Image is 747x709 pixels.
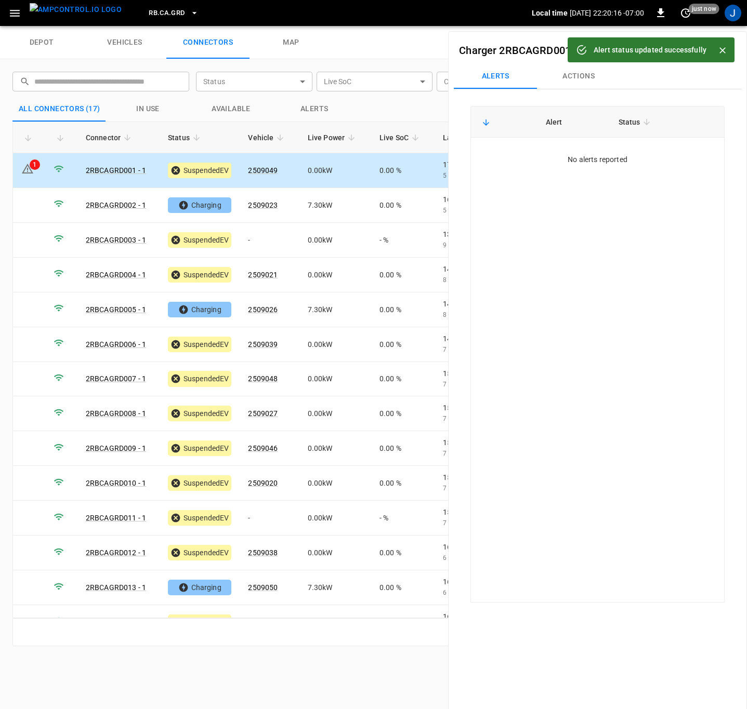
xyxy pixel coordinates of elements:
h6: - [459,42,632,59]
td: 0.00 kW [299,536,371,570]
span: Last Session Start [443,131,518,144]
p: 16:10 [443,611,524,622]
button: Actions [537,64,620,89]
td: 7.30 kW [299,570,371,605]
a: 2RBCAGRD006 - 1 [86,340,146,349]
a: 2RBCAGRD009 - 1 [86,444,146,452]
a: 2RBCAGRD011 - 1 [86,514,146,522]
span: Live SoC [379,131,422,144]
td: 0.00 kW [299,327,371,362]
p: 14:57 [443,333,524,344]
span: Connector [86,131,134,144]
td: 0.00 kW [299,223,371,258]
img: ampcontrol.io logo [30,3,122,16]
button: set refresh interval [677,5,694,21]
span: 6 hours ago [443,589,479,596]
span: 5 hours ago [443,207,479,214]
div: SuspendedEV [168,475,231,491]
td: 0.00 kW [299,153,371,188]
td: - [240,223,299,258]
p: 13:44 [443,229,524,239]
td: 0.00 % [371,258,435,292]
td: - % [371,223,435,258]
div: Charging [168,197,231,213]
td: 0.00 kW [299,501,371,536]
div: profile-icon [725,5,741,21]
td: 0.00 kW [299,466,371,501]
a: 2RBCAGRD010 - 1 [86,479,146,487]
td: 0.00 kW [299,258,371,292]
span: 9 hours ago [443,242,479,249]
p: 16:26 [443,577,524,587]
div: SuspendedEV [168,614,231,630]
td: 0.00 % [371,536,435,570]
a: 2509049 [248,166,278,175]
span: 7 hours ago [443,450,479,457]
a: 2509050 [248,583,278,592]
a: 2RBCAGRD004 - 1 [86,271,146,279]
button: Available [190,97,273,122]
span: 7 hours ago [443,415,479,422]
div: SuspendedEV [168,337,231,352]
a: 2RBCAGRD007 - 1 [86,374,146,383]
a: 2509021 [248,271,278,279]
td: - % [371,501,435,536]
div: SuspendedEV [168,267,231,283]
p: 16:55 [443,194,524,205]
span: Live Power [308,131,359,144]
td: 7.30 kW [299,188,371,223]
button: Alerts [454,64,537,89]
a: 2RBCAGRD002 - 1 [86,201,146,209]
span: 7 hours ago [443,519,479,527]
div: Alert status updated successfully [594,41,706,59]
td: 7.30 kW [299,292,371,327]
div: SuspendedEV [168,510,231,526]
td: 0.00 % [371,188,435,223]
span: Vehicle [248,131,287,144]
p: Local time [532,8,568,18]
td: 0.00 kW [299,431,371,466]
span: Status [619,116,654,128]
button: Close [715,43,730,58]
p: 16:18 [443,542,524,552]
a: connectors [166,26,250,59]
span: 7 hours ago [443,346,479,353]
td: 0.00 % [371,605,435,640]
p: 15:20 [443,403,524,413]
a: 2509023 [248,201,278,209]
button: All Connectors (17) [12,97,107,122]
div: SuspendedEV [168,371,231,386]
a: 2RBCAGRD003 - 1 [86,236,146,244]
p: 15:29 [443,437,524,448]
span: 7 hours ago [443,485,479,492]
p: 15:05 [443,368,524,379]
td: 0.00 % [371,362,435,397]
a: 2RBCAGRD001 - 1 [86,166,146,175]
th: Alert [538,106,610,138]
a: 2509026 [248,305,278,314]
button: RB.CA.GRD [145,3,202,23]
td: 0.00 kW [299,605,371,640]
td: 0.00 % [371,431,435,466]
td: 0.00 % [371,570,435,605]
button: in use [107,97,190,122]
div: Charging [168,302,231,317]
p: 15:47 [443,507,524,517]
a: Charger 2RBCAGRD001 [459,44,571,57]
div: 1 [30,159,40,170]
p: 14:15 [443,264,524,274]
span: 6 hours ago [443,554,479,561]
p: 17:04 [443,159,524,170]
a: 2509038 [248,549,278,557]
span: 8 hours ago [443,276,479,284]
a: 2509048 [248,374,278,383]
a: vehicles [83,26,166,59]
div: Charging [168,580,231,595]
td: - [240,501,299,536]
a: 2RBCAGRD005 - 1 [86,305,146,314]
td: 0.00 kW [299,362,371,397]
span: RB.CA.GRD [149,7,185,19]
a: map [250,26,333,59]
div: Connectors submenus tabs [454,64,741,89]
p: 15:37 [443,472,524,483]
